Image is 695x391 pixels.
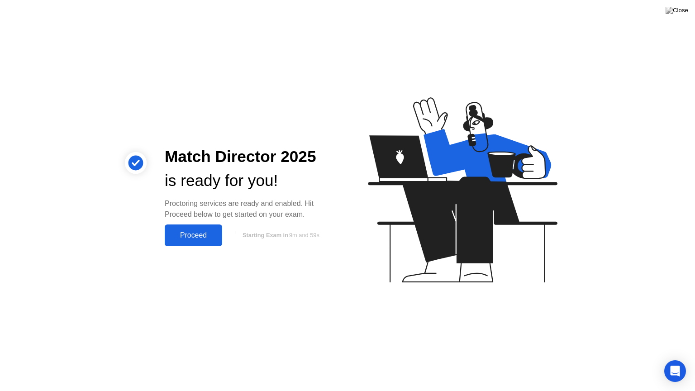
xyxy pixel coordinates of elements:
[664,360,686,382] div: Open Intercom Messenger
[227,227,333,244] button: Starting Exam in9m and 59s
[165,224,222,246] button: Proceed
[289,232,319,238] span: 9m and 59s
[666,7,688,14] img: Close
[165,169,333,193] div: is ready for you!
[167,231,219,239] div: Proceed
[165,145,333,169] div: Match Director 2025
[165,198,333,220] div: Proctoring services are ready and enabled. Hit Proceed below to get started on your exam.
